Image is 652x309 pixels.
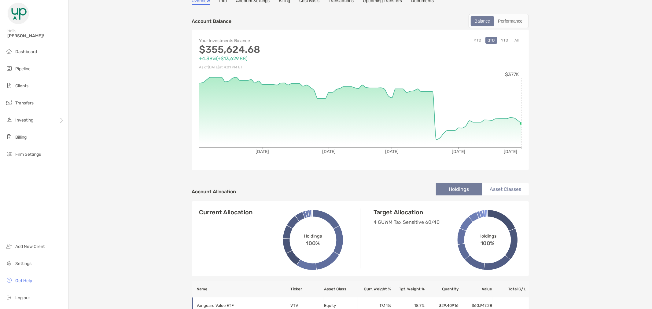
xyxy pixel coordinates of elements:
[306,238,320,246] span: 100%
[469,14,529,28] div: segmented control
[15,135,27,140] span: Billing
[504,149,517,154] tspan: [DATE]
[199,46,360,53] p: $355,624.68
[481,238,495,246] span: 100%
[255,149,269,154] tspan: [DATE]
[192,17,232,25] p: Account Balance
[482,183,529,195] li: Asset Classes
[7,33,64,38] span: [PERSON_NAME]!
[485,37,497,44] button: QTD
[6,260,13,267] img: settings icon
[358,281,391,297] th: Curr. Weight %
[6,116,13,123] img: investing icon
[322,149,336,154] tspan: [DATE]
[15,100,34,106] span: Transfers
[385,149,398,154] tspan: [DATE]
[15,49,37,54] span: Dashboard
[471,37,484,44] button: MTD
[199,55,360,62] p: +4.38% ( +$13,629.88 )
[15,295,30,300] span: Log out
[6,82,13,89] img: clients icon
[6,294,13,301] img: logout icon
[15,83,28,89] span: Clients
[492,281,529,297] th: Total G/L
[391,281,425,297] th: Tgt. Weight %
[6,150,13,158] img: firm-settings icon
[425,281,459,297] th: Quantity
[15,152,41,157] span: Firm Settings
[7,2,29,24] img: Zoe Logo
[436,183,482,195] li: Holdings
[199,37,360,45] p: Your Investments Balance
[15,244,45,249] span: Add New Client
[495,17,526,25] div: Performance
[6,133,13,140] img: billing icon
[324,281,357,297] th: Asset Class
[199,209,253,216] h4: Current Allocation
[199,64,360,71] p: As of [DATE] at 4:01 PM ET
[512,37,521,44] button: All
[192,281,290,297] th: Name
[499,37,511,44] button: YTD
[15,278,32,283] span: Get Help
[6,242,13,250] img: add_new_client icon
[505,71,519,77] tspan: $377K
[6,99,13,106] img: transfers icon
[290,281,324,297] th: Ticker
[459,281,492,297] th: Value
[6,277,13,284] img: get-help icon
[15,118,33,123] span: Investing
[374,218,469,226] p: 4 GUWM Tax Sensitive 60/40
[478,233,496,238] span: Holdings
[6,65,13,72] img: pipeline icon
[452,149,465,154] tspan: [DATE]
[471,17,494,25] div: Balance
[374,209,469,216] h4: Target Allocation
[304,233,322,238] span: Holdings
[6,48,13,55] img: dashboard icon
[192,189,236,194] h4: Account Allocation
[15,66,31,71] span: Pipeline
[15,261,31,266] span: Settings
